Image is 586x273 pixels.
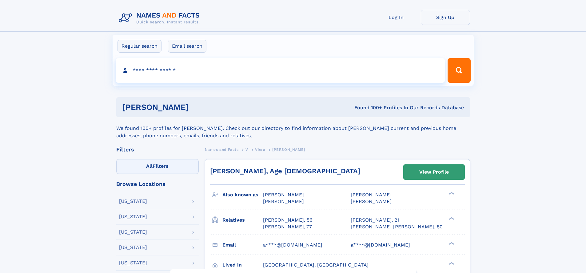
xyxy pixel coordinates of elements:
h3: Email [222,240,263,250]
a: [PERSON_NAME], 21 [351,217,399,223]
img: Logo Names and Facts [116,10,205,26]
div: ❯ [447,261,455,265]
h3: Also known as [222,190,263,200]
a: [PERSON_NAME], Age [DEMOGRAPHIC_DATA] [210,167,360,175]
div: Filters [116,147,199,152]
a: Sign Up [421,10,470,25]
a: Viera [255,146,265,153]
div: Browse Locations [116,181,199,187]
h3: Relatives [222,215,263,225]
label: Regular search [118,40,161,53]
a: Names and Facts [205,146,239,153]
div: [US_STATE] [119,245,147,250]
a: [PERSON_NAME] [PERSON_NAME], 50 [351,223,443,230]
a: View Profile [404,165,464,179]
input: search input [116,58,445,83]
div: [US_STATE] [119,214,147,219]
div: [US_STATE] [119,230,147,235]
h1: [PERSON_NAME] [122,103,272,111]
a: Log In [372,10,421,25]
div: View Profile [419,165,449,179]
div: Found 100+ Profiles In Our Records Database [271,104,464,111]
span: [PERSON_NAME] [351,192,392,198]
a: V [245,146,248,153]
span: [PERSON_NAME] [263,199,304,204]
span: [PERSON_NAME] [351,199,392,204]
div: We found 100+ profiles for [PERSON_NAME]. Check out our directory to find information about [PERS... [116,117,470,139]
span: [PERSON_NAME] [272,147,305,152]
label: Filters [116,159,199,174]
div: ❯ [447,241,455,245]
div: ❯ [447,216,455,220]
div: ❯ [447,191,455,195]
span: V [245,147,248,152]
span: [GEOGRAPHIC_DATA], [GEOGRAPHIC_DATA] [263,262,369,268]
label: Email search [168,40,206,53]
span: [PERSON_NAME] [263,192,304,198]
a: [PERSON_NAME], 56 [263,217,313,223]
div: [US_STATE] [119,199,147,204]
div: [US_STATE] [119,260,147,265]
a: [PERSON_NAME], 77 [263,223,312,230]
span: All [146,163,153,169]
button: Search Button [448,58,470,83]
span: Viera [255,147,265,152]
h3: Lived in [222,260,263,270]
